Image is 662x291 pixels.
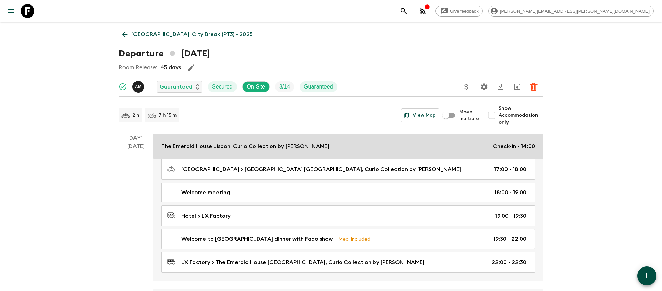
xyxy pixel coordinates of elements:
p: 18:00 - 19:00 [494,188,526,197]
div: [PERSON_NAME][EMAIL_ADDRESS][PERSON_NAME][DOMAIN_NAME] [488,6,654,17]
button: menu [4,4,18,18]
p: 2 h [132,112,139,119]
span: Show Accommodation only [499,105,543,126]
a: Welcome to [GEOGRAPHIC_DATA] dinner with Fado showMeal Included19:30 - 22:00 [161,229,535,249]
p: 45 days [160,63,181,72]
h1: Departure [DATE] [119,47,210,61]
p: Guaranteed [304,83,333,91]
p: 3 / 14 [279,83,290,91]
p: 19:30 - 22:00 [493,235,526,243]
p: Room Release: [119,63,157,72]
p: Hotel > LX Factory [181,212,231,220]
p: 22:00 - 22:30 [492,258,526,267]
p: On Site [247,83,265,91]
p: 19:00 - 19:30 [495,212,526,220]
svg: Synced Successfully [119,83,127,91]
a: Hotel > LX Factory19:00 - 19:30 [161,205,535,226]
button: Delete [527,80,541,94]
p: A M [135,84,142,90]
button: Update Price, Early Bird Discount and Costs [460,80,473,94]
a: Welcome meeting18:00 - 19:00 [161,183,535,202]
a: [GEOGRAPHIC_DATA] > [GEOGRAPHIC_DATA] [GEOGRAPHIC_DATA], Curio Collection by [PERSON_NAME]17:00 -... [161,159,535,180]
p: The Emerald House Lisbon, Curio Collection by [PERSON_NAME] [161,142,329,150]
p: Secured [212,83,233,91]
div: [DATE] [127,142,145,281]
p: Guaranteed [160,83,192,91]
span: Give feedback [446,9,482,14]
button: AM [132,81,146,93]
p: Meal Included [338,235,370,243]
p: 7 h 15 m [159,112,177,119]
a: [GEOGRAPHIC_DATA]: City Break (PT3) • 2025 [119,28,257,41]
p: LX Factory > The Emerald House [GEOGRAPHIC_DATA], Curio Collection by [PERSON_NAME] [181,258,424,267]
a: LX Factory > The Emerald House [GEOGRAPHIC_DATA], Curio Collection by [PERSON_NAME]22:00 - 22:30 [161,252,535,273]
a: Give feedback [435,6,483,17]
p: Day 1 [119,134,153,142]
p: Welcome meeting [181,188,230,197]
button: Archive (Completed, Cancelled or Unsynced Departures only) [510,80,524,94]
p: [GEOGRAPHIC_DATA]: City Break (PT3) • 2025 [131,30,253,39]
p: 17:00 - 18:00 [494,165,526,174]
button: Settings [477,80,491,94]
p: Check-in - 14:00 [493,142,535,150]
div: Trip Fill [275,81,294,92]
p: Welcome to [GEOGRAPHIC_DATA] dinner with Fado show [181,235,333,243]
div: Secured [208,81,237,92]
span: [PERSON_NAME][EMAIL_ADDRESS][PERSON_NAME][DOMAIN_NAME] [496,9,653,14]
button: search adventures [397,4,411,18]
span: Ana Margarida Moura [132,83,146,89]
a: The Emerald House Lisbon, Curio Collection by [PERSON_NAME]Check-in - 14:00 [153,134,543,159]
button: View Map [401,108,439,122]
p: [GEOGRAPHIC_DATA] > [GEOGRAPHIC_DATA] [GEOGRAPHIC_DATA], Curio Collection by [PERSON_NAME] [181,165,461,174]
button: Download CSV [494,80,508,94]
div: On Site [242,81,270,92]
span: Move multiple [459,108,479,122]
